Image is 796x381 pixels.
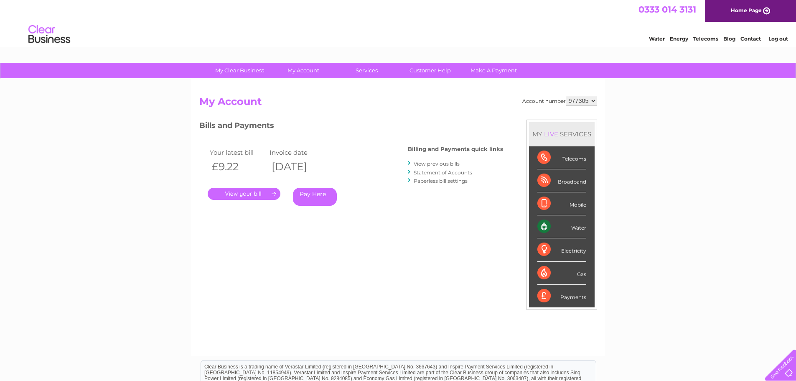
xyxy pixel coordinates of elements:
[542,130,560,138] div: LIVE
[537,262,586,285] div: Gas
[293,188,337,206] a: Pay Here
[208,188,280,200] a: .
[199,96,597,112] h2: My Account
[529,122,595,146] div: MY SERVICES
[693,36,718,42] a: Telecoms
[638,4,696,15] a: 0333 014 3131
[649,36,665,42] a: Water
[208,147,268,158] td: Your latest bill
[537,192,586,215] div: Mobile
[768,36,788,42] a: Log out
[414,178,468,184] a: Paperless bill settings
[267,158,328,175] th: [DATE]
[408,146,503,152] h4: Billing and Payments quick links
[269,63,338,78] a: My Account
[199,120,503,134] h3: Bills and Payments
[414,169,472,176] a: Statement of Accounts
[28,22,71,47] img: logo.png
[537,215,586,238] div: Water
[537,169,586,192] div: Broadband
[208,158,268,175] th: £9.22
[201,5,596,41] div: Clear Business is a trading name of Verastar Limited (registered in [GEOGRAPHIC_DATA] No. 3667643...
[537,146,586,169] div: Telecoms
[537,238,586,261] div: Electricity
[414,161,460,167] a: View previous bills
[670,36,688,42] a: Energy
[205,63,274,78] a: My Clear Business
[267,147,328,158] td: Invoice date
[723,36,735,42] a: Blog
[537,285,586,307] div: Payments
[459,63,528,78] a: Make A Payment
[740,36,761,42] a: Contact
[396,63,465,78] a: Customer Help
[522,96,597,106] div: Account number
[332,63,401,78] a: Services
